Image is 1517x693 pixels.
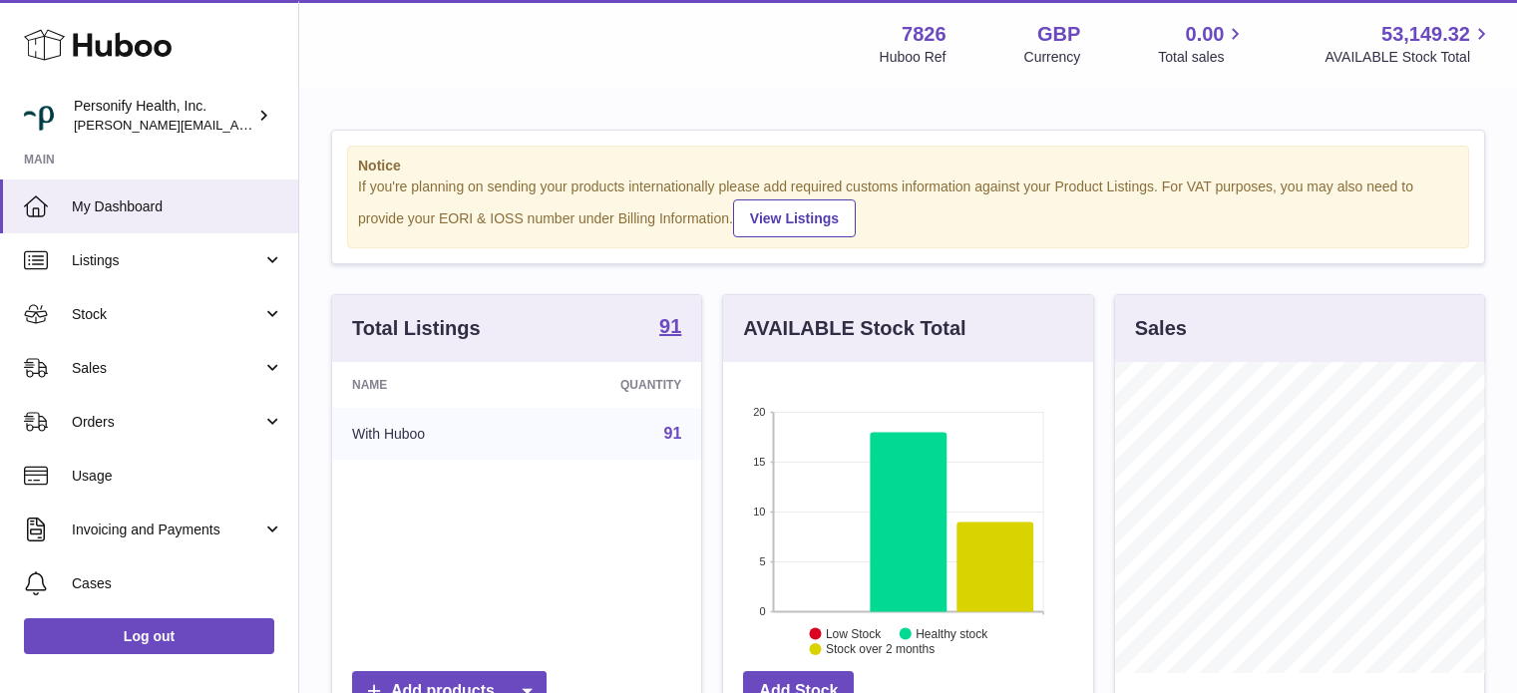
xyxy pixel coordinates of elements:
text: 10 [754,506,766,518]
span: AVAILABLE Stock Total [1325,48,1493,67]
a: 53,149.32 AVAILABLE Stock Total [1325,21,1493,67]
a: 0.00 Total sales [1158,21,1247,67]
span: Stock [72,305,262,324]
h3: AVAILABLE Stock Total [743,315,965,342]
text: Healthy stock [916,626,988,640]
h3: Sales [1135,315,1187,342]
a: 91 [659,316,681,340]
h3: Total Listings [352,315,481,342]
text: Stock over 2 months [826,642,935,656]
text: Low Stock [826,626,882,640]
span: My Dashboard [72,197,283,216]
span: Sales [72,359,262,378]
text: 15 [754,456,766,468]
a: View Listings [733,199,856,237]
img: donald.holliday@virginpulse.com [24,101,54,131]
td: With Huboo [332,408,527,460]
text: 0 [760,605,766,617]
text: 5 [760,555,766,567]
strong: 7826 [902,21,947,48]
div: Personify Health, Inc. [74,97,253,135]
span: 0.00 [1186,21,1225,48]
div: Currency [1024,48,1081,67]
strong: GBP [1037,21,1080,48]
a: 91 [664,425,682,442]
th: Quantity [527,362,701,408]
span: Cases [72,574,283,593]
span: Total sales [1158,48,1247,67]
a: Log out [24,618,274,654]
span: Invoicing and Payments [72,520,262,539]
strong: Notice [358,157,1458,175]
span: Usage [72,467,283,486]
span: Orders [72,413,262,432]
div: If you're planning on sending your products internationally please add required customs informati... [358,177,1458,237]
strong: 91 [659,316,681,336]
span: 53,149.32 [1381,21,1470,48]
span: [PERSON_NAME][EMAIL_ADDRESS][PERSON_NAME][DOMAIN_NAME] [74,117,507,133]
th: Name [332,362,527,408]
div: Huboo Ref [880,48,947,67]
text: 20 [754,406,766,418]
span: Listings [72,251,262,270]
